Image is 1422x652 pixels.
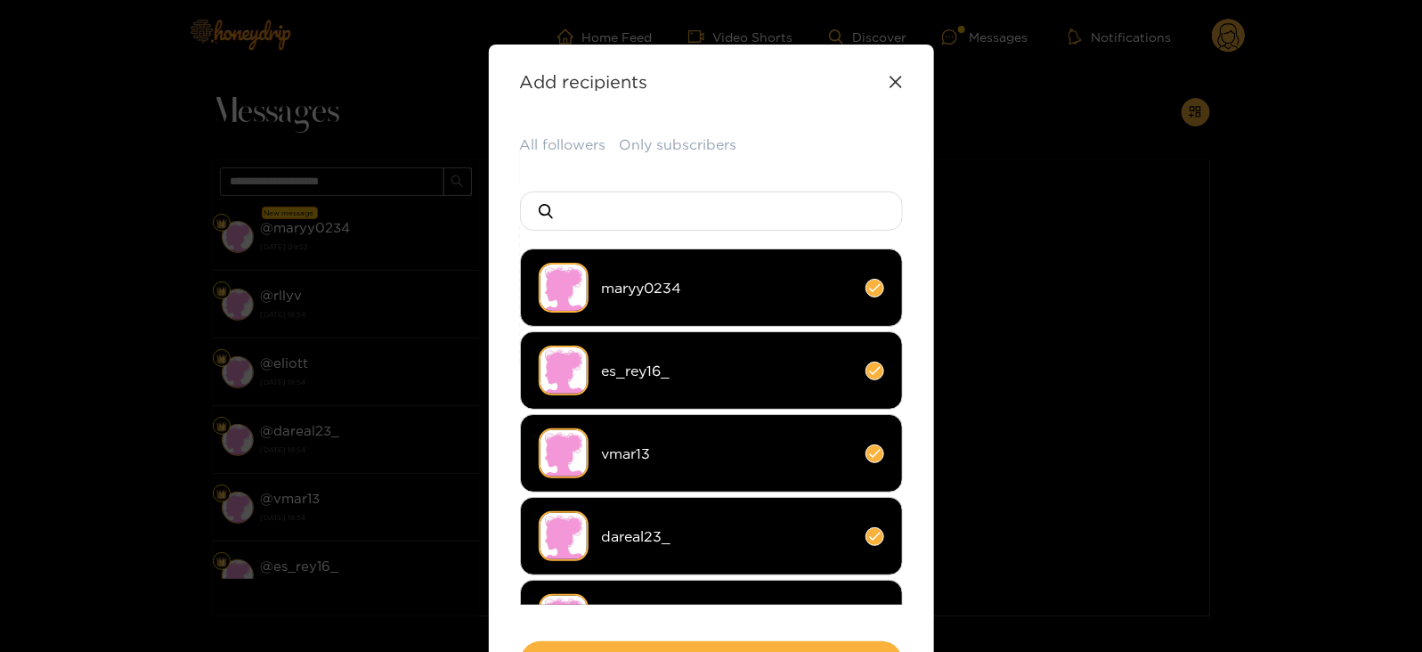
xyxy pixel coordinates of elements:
[620,134,737,155] button: Only subscribers
[602,444,852,464] span: vmar13
[539,263,589,313] img: no-avatar.png
[520,71,648,92] strong: Add recipients
[539,511,589,561] img: no-avatar.png
[602,278,852,298] span: maryy0234
[539,594,589,644] img: no-avatar.png
[602,526,852,547] span: dareal23_
[602,361,852,381] span: es_rey16_
[539,428,589,478] img: no-avatar.png
[520,134,606,155] button: All followers
[539,346,589,395] img: no-avatar.png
